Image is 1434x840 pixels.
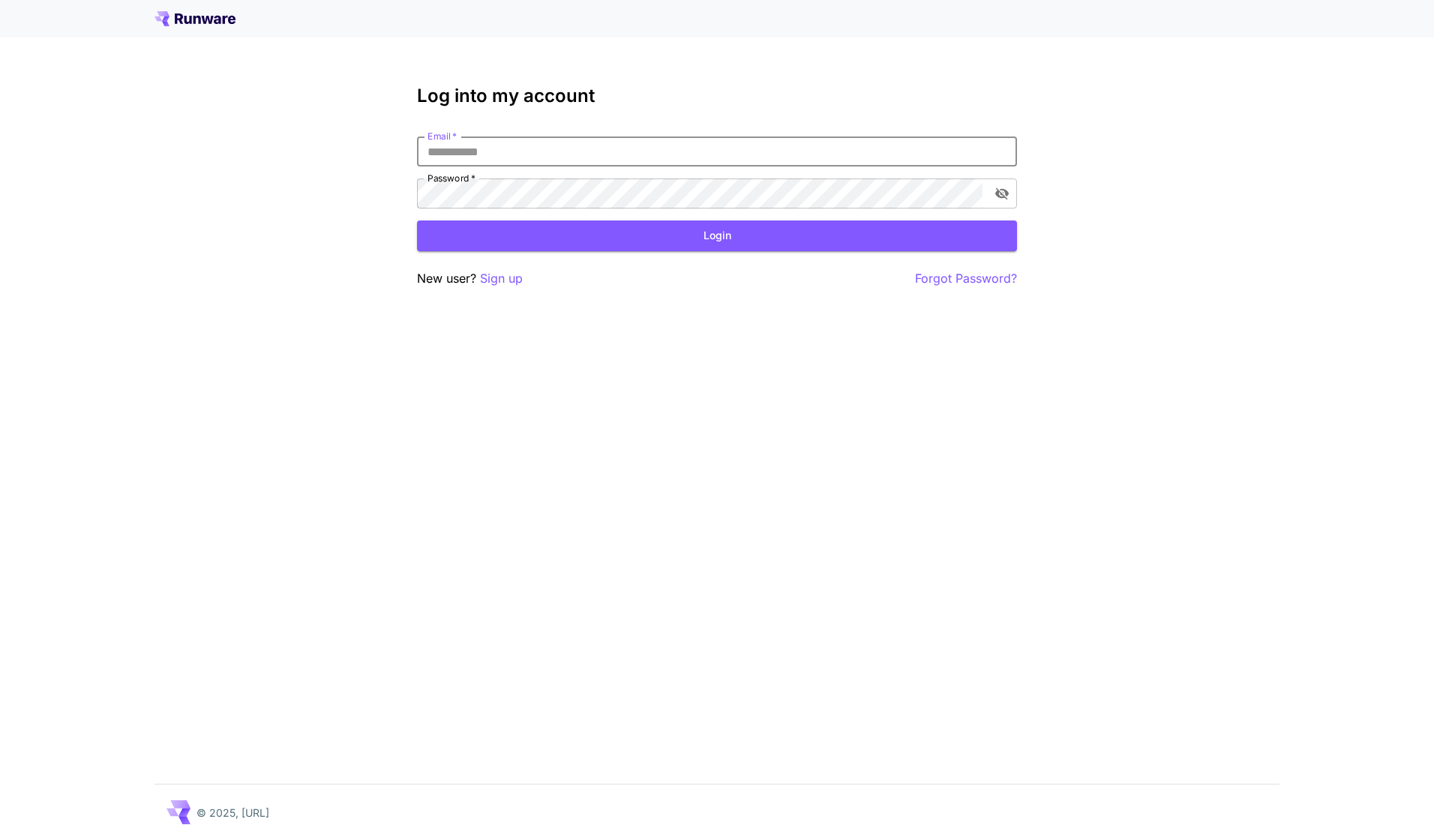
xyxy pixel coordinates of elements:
[480,269,523,288] button: Sign up
[427,172,475,184] label: Password
[915,269,1017,288] button: Forgot Password?
[988,180,1015,207] button: toggle password visibility
[427,130,457,142] label: Email
[196,805,269,820] p: © 2025, [URL]
[417,269,523,288] p: New user?
[417,85,1017,106] h3: Log into my account
[417,220,1017,251] button: Login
